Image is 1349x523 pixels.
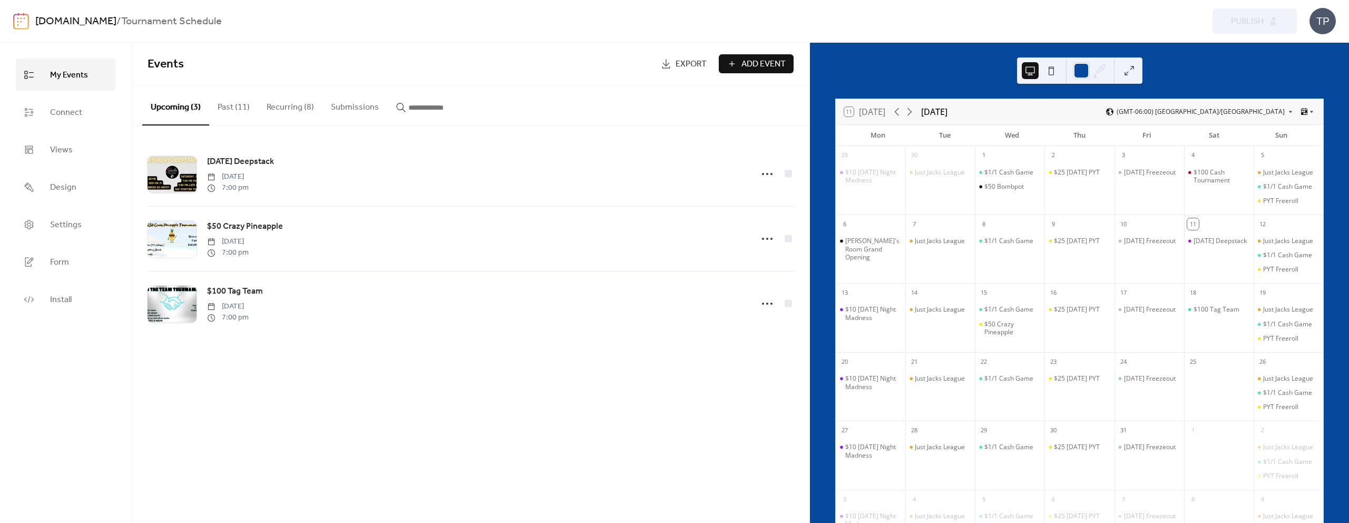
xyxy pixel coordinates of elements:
[16,283,115,315] a: Install
[1254,458,1323,466] div: $1/1 Cash Game
[148,53,184,76] span: Events
[1263,374,1313,383] div: Just Jacks League
[50,217,82,233] span: Settings
[1254,237,1323,245] div: Just Jacks League
[1115,443,1184,451] div: Friday Freezeout
[1117,109,1285,115] span: (GMT-06:00) [GEOGRAPHIC_DATA]/[GEOGRAPHIC_DATA]
[207,285,263,298] a: $100 Tag Team
[50,292,72,308] span: Install
[16,246,115,278] a: Form
[1118,424,1129,436] div: 31
[915,237,965,245] div: Just Jacks League
[50,179,76,196] span: Design
[1263,265,1298,274] div: PYT Freeroll
[921,105,947,118] div: [DATE]
[1115,512,1184,520] div: Friday Freezeout
[975,182,1044,191] div: $50 Bombpot
[1044,237,1114,245] div: $25 Thursday PYT
[1257,356,1268,367] div: 26
[1257,287,1268,298] div: 19
[1194,305,1239,314] div: $100 Tag Team
[1263,458,1312,466] div: $1/1 Cash Game
[1254,168,1323,177] div: Just Jacks League
[975,374,1044,383] div: $1/1 Cash Game
[1254,512,1323,520] div: Just Jacks League
[207,220,283,234] a: $50 Crazy Pineapple
[978,493,990,505] div: 5
[839,356,851,367] div: 20
[1187,493,1199,505] div: 8
[905,512,975,520] div: Just Jacks League
[915,374,965,383] div: Just Jacks League
[984,182,1024,191] div: $50 Bombpot
[1263,403,1298,411] div: PYT Freeroll
[1257,493,1268,505] div: 9
[1180,125,1248,146] div: Sat
[978,424,990,436] div: 29
[836,443,905,459] div: $10 Monday Night Madness
[1115,305,1184,314] div: Friday Freezeout
[984,320,1040,336] div: $50 Crazy Pineapple
[1263,197,1298,205] div: PYT Freeroll
[1263,320,1312,328] div: $1/1 Cash Game
[1048,287,1059,298] div: 16
[13,13,29,30] img: logo
[1046,125,1113,146] div: Thu
[908,493,920,505] div: 4
[839,150,851,161] div: 29
[839,424,851,436] div: 27
[1115,374,1184,383] div: Friday Freezeout
[1048,424,1059,436] div: 30
[207,171,249,182] span: [DATE]
[908,424,920,436] div: 28
[845,374,901,391] div: $10 [DATE] Night Madness
[984,237,1033,245] div: $1/1 Cash Game
[16,59,115,91] a: My Events
[908,150,920,161] div: 30
[1263,237,1313,245] div: Just Jacks League
[207,236,249,247] span: [DATE]
[1187,356,1199,367] div: 25
[1115,168,1184,177] div: Friday Freezeout
[915,512,965,520] div: Just Jacks League
[1124,305,1176,314] div: [DATE] Freezeout
[16,208,115,240] a: Settings
[836,168,905,185] div: $10 Monday Night Madness
[1254,472,1323,480] div: PYT Freeroll
[1254,320,1323,328] div: $1/1 Cash Game
[1263,251,1312,259] div: $1/1 Cash Game
[915,443,965,451] div: Just Jacks League
[839,218,851,230] div: 6
[1263,472,1298,480] div: PYT Freeroll
[1257,218,1268,230] div: 12
[905,305,975,314] div: Just Jacks League
[908,218,920,230] div: 7
[979,125,1046,146] div: Wed
[1263,182,1312,191] div: $1/1 Cash Game
[845,168,901,185] div: $10 [DATE] Night Madness
[207,182,249,193] span: 7:00 pm
[1124,237,1176,245] div: [DATE] Freezeout
[908,356,920,367] div: 21
[844,125,912,146] div: Mon
[121,12,222,32] b: Tournament Schedule
[845,443,901,459] div: $10 [DATE] Night Madness
[975,320,1044,336] div: $50 Crazy Pineapple
[912,125,979,146] div: Tue
[1257,424,1268,436] div: 2
[50,67,88,83] span: My Events
[905,168,975,177] div: Just Jacks League
[676,58,707,71] span: Export
[1118,150,1129,161] div: 3
[975,443,1044,451] div: $1/1 Cash Game
[207,247,249,258] span: 7:00 pm
[905,237,975,245] div: Just Jacks League
[116,12,121,32] b: /
[1124,512,1176,520] div: [DATE] Freezeout
[1254,389,1323,397] div: $1/1 Cash Game
[1054,374,1100,383] div: $25 [DATE] PYT
[1263,389,1312,397] div: $1/1 Cash Game
[207,312,249,323] span: 7:00 pm
[1254,374,1323,383] div: Just Jacks League
[1054,237,1100,245] div: $25 [DATE] PYT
